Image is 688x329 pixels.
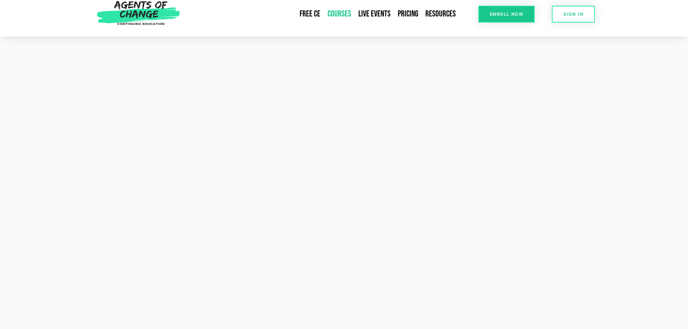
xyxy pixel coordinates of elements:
[490,12,523,16] span: Enroll Now
[563,12,583,16] span: SIGN IN
[324,6,355,22] a: Courses
[552,6,595,23] a: SIGN IN
[422,6,459,22] a: Resources
[394,6,422,22] a: Pricing
[296,6,324,22] a: Free CE
[355,6,394,22] a: Live Events
[183,6,459,22] nav: Menu
[478,6,535,23] a: Enroll Now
